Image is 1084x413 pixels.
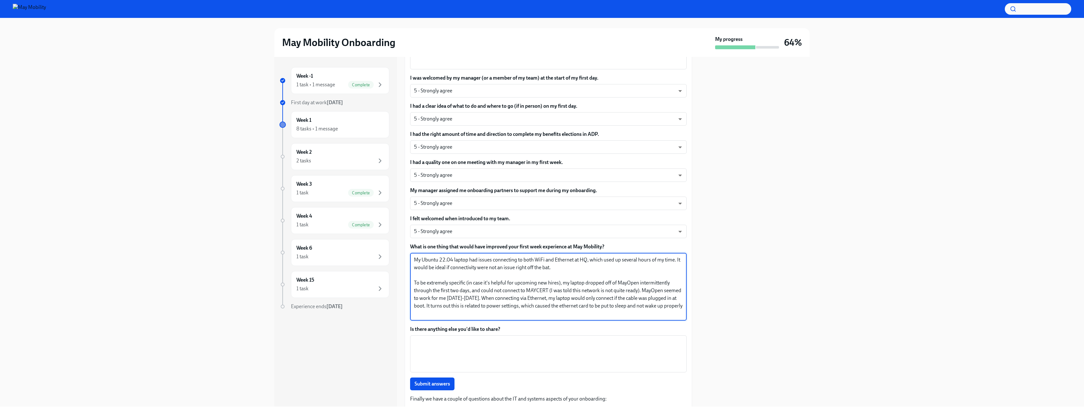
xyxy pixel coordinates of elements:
h6: Week 15 [296,277,314,284]
h6: Week 2 [296,149,312,156]
a: First day at work[DATE] [279,99,389,106]
span: First day at work [291,99,343,105]
textarea: My Ubuntu 22.04 laptop had issues connecting to both WiFi and Ethernet at HQ, which used up sever... [414,256,683,317]
h6: Week 4 [296,213,312,220]
div: 1 task • 1 message [296,81,335,88]
div: 2 tasks [296,157,311,164]
strong: My progress [715,36,743,43]
img: May Mobility [13,4,46,14]
div: 1 task [296,221,309,228]
label: My manager assigned me onboarding partners to support me during my onboarding. [410,187,687,194]
div: 1 task [296,253,309,260]
div: 5 - Strongly agree [410,225,687,238]
p: Finally we have a couple of questions about the IT and systems aspects of your onboarding: [410,395,687,402]
a: Week -11 task • 1 messageComplete [279,67,389,94]
h3: 64% [784,37,802,48]
a: Week 41 taskComplete [279,207,389,234]
button: Submit answers [410,378,454,390]
label: What is one thing that would have improved your first week experience at May Mobility? [410,243,687,250]
div: 5 - Strongly agree [410,140,687,154]
a: Week 18 tasks • 1 message [279,111,389,138]
span: Complete [348,222,374,227]
label: I had a clear idea of what to do and where to go (if in person) on my first day. [410,103,687,110]
label: I was welcomed by my manager (or a member of my team) at the start of my first day. [410,74,687,82]
div: 8 tasks • 1 message [296,125,338,132]
h6: Week -1 [296,73,313,80]
a: Week 61 task [279,239,389,266]
span: Complete [348,191,374,195]
strong: [DATE] [326,303,343,309]
div: 5 - Strongly agree [410,84,687,97]
div: 5 - Strongly agree [410,197,687,210]
label: I had the right amount of time and direction to complete my benefits elections in ADP. [410,131,687,138]
a: Week 22 tasks [279,143,389,170]
span: Complete [348,82,374,87]
label: I had a quality one on one meeting with my manager in my first week. [410,159,687,166]
h2: May Mobility Onboarding [282,36,395,49]
label: Is there anything else you'd like to share? [410,326,687,333]
h6: Week 3 [296,181,312,188]
div: 1 task [296,189,309,196]
h6: Week 1 [296,117,311,124]
a: Week 31 taskComplete [279,175,389,202]
div: 1 task [296,285,309,292]
div: 5 - Strongly agree [410,168,687,182]
span: Experience ends [291,303,343,309]
label: I felt welcomed when introduced to my team. [410,215,687,222]
strong: [DATE] [327,99,343,105]
a: Week 151 task [279,271,389,298]
h6: Week 6 [296,245,312,252]
span: Submit answers [415,381,450,387]
div: 5 - Strongly agree [410,112,687,126]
